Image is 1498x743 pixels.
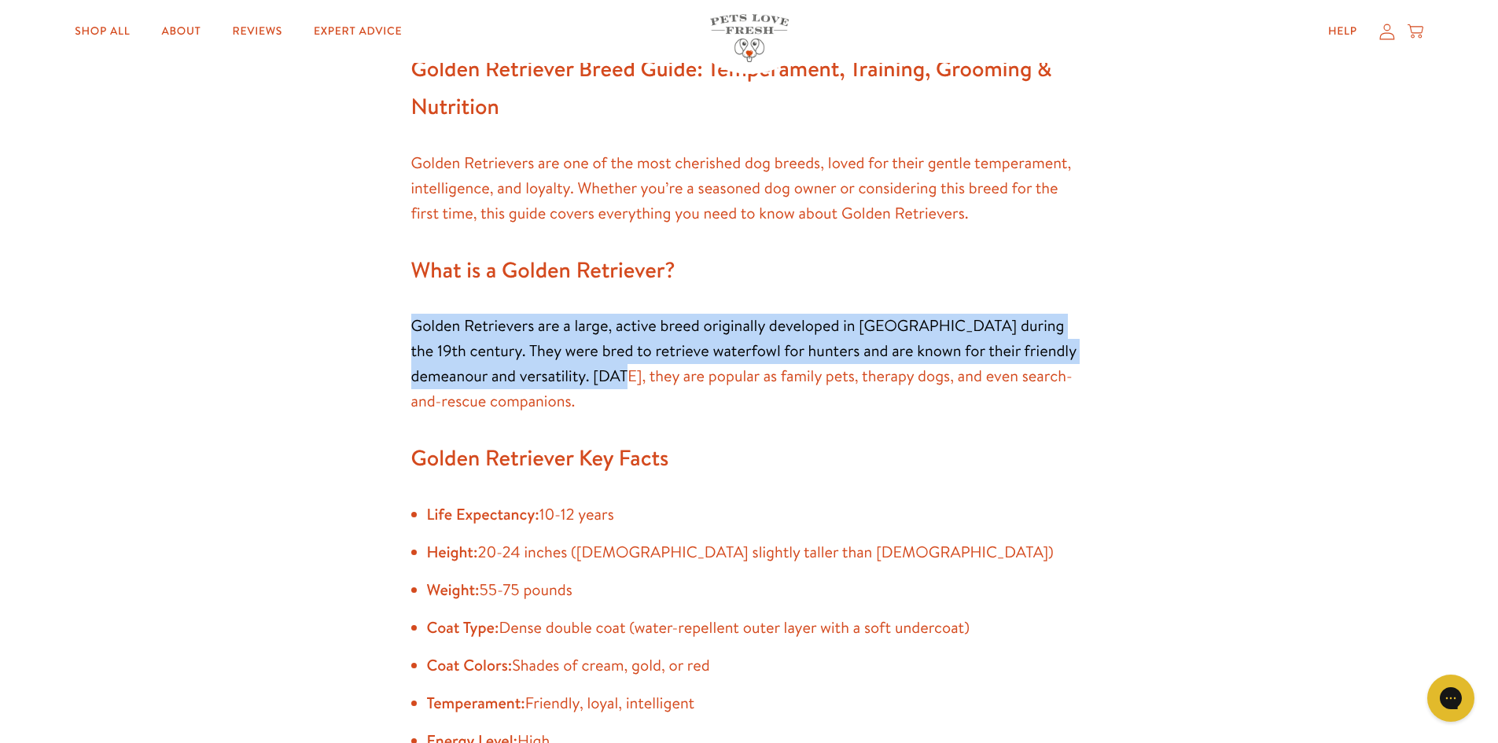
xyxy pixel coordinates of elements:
[427,540,1088,565] li: 20-24 inches ([DEMOGRAPHIC_DATA] slightly taller than [DEMOGRAPHIC_DATA])
[427,579,480,601] strong: Weight:
[411,440,1088,477] h2: Golden Retriever Key Facts
[427,502,1088,528] li: 10-12 years
[62,16,142,47] a: Shop All
[301,16,414,47] a: Expert Advice
[427,578,1088,603] li: 55-75 pounds
[149,16,213,47] a: About
[427,616,1088,641] li: Dense double coat (water-repellent outer layer with a soft undercoat)
[427,691,1088,716] li: Friendly, loyal, intelligent
[1316,16,1370,47] a: Help
[427,542,478,563] strong: Height:
[411,151,1088,226] p: Golden Retrievers are one of the most cherished dog breeds, loved for their gentle temperament, i...
[710,14,789,62] img: Pets Love Fresh
[427,655,513,676] strong: Coat Colors:
[427,693,525,714] strong: Temperament:
[427,653,1088,679] li: Shades of cream, gold, or red
[411,314,1088,414] p: Golden Retrievers are a large, active breed originally developed in [GEOGRAPHIC_DATA] during the ...
[427,504,539,525] strong: Life Expectancy:
[1419,669,1482,727] iframe: Gorgias live chat messenger
[220,16,295,47] a: Reviews
[427,617,499,638] strong: Coat Type:
[411,252,1088,289] h2: What is a Golden Retriever?
[411,50,1088,125] h2: Golden Retriever Breed Guide: Temperament, Training, Grooming & Nutrition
